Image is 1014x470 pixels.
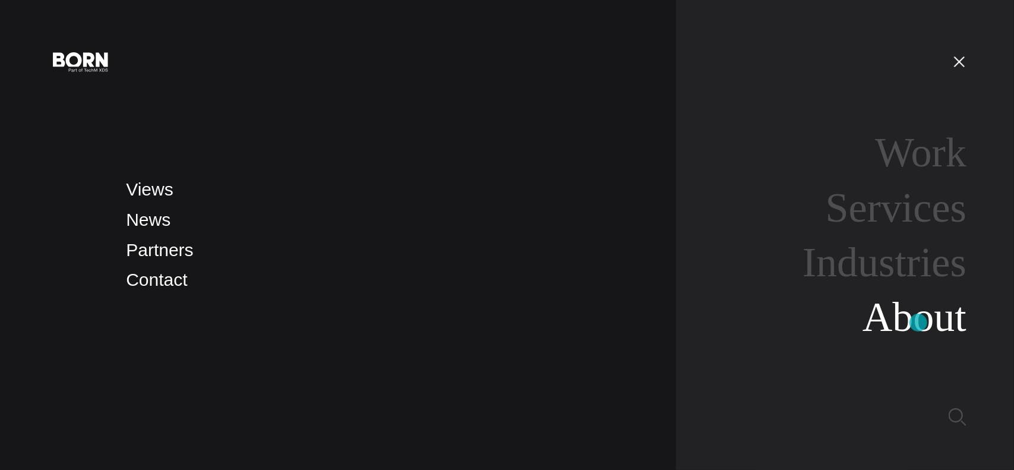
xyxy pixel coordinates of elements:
[126,179,173,199] a: Views
[875,130,966,175] a: Work
[863,294,966,340] a: About
[126,270,187,289] a: Contact
[826,185,966,231] a: Services
[949,408,966,426] img: Search
[945,49,974,74] button: Open
[126,210,170,229] a: News
[803,239,966,285] a: Industries
[126,240,193,260] a: Partners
